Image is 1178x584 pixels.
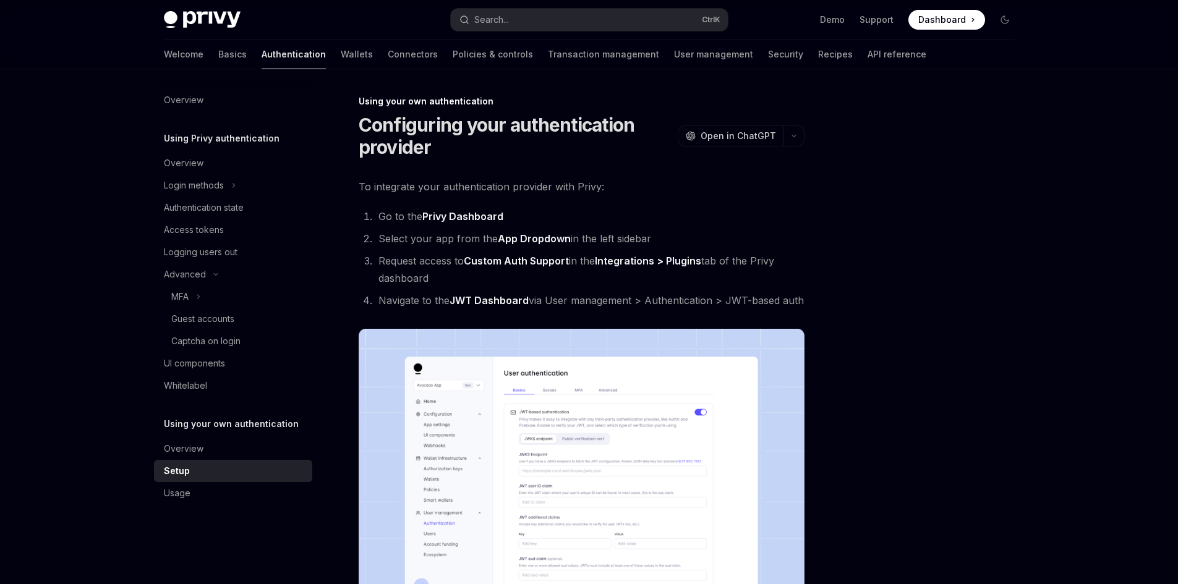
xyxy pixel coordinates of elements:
[154,197,312,219] a: Authentication state
[341,40,373,69] a: Wallets
[359,114,673,158] h1: Configuring your authentication provider
[818,40,853,69] a: Recipes
[674,40,753,69] a: User management
[154,152,312,174] a: Overview
[154,330,312,352] a: Captcha on login
[154,460,312,482] a: Setup
[359,95,805,108] div: Using your own authentication
[868,40,926,69] a: API reference
[154,89,312,111] a: Overview
[154,438,312,460] a: Overview
[453,40,533,69] a: Policies & controls
[154,174,312,197] button: Toggle Login methods section
[171,311,234,326] div: Guest accounts
[388,40,438,69] a: Connectors
[164,356,225,371] div: UI components
[422,210,503,223] a: Privy Dashboard
[548,40,659,69] a: Transaction management
[498,232,571,245] strong: App Dropdown
[702,15,720,25] span: Ctrl K
[164,178,224,193] div: Login methods
[820,14,845,26] a: Demo
[164,131,280,146] h5: Using Privy authentication
[164,93,203,108] div: Overview
[474,12,509,27] div: Search...
[164,156,203,171] div: Overview
[154,241,312,263] a: Logging users out
[464,255,569,267] strong: Custom Auth Support
[701,130,776,142] span: Open in ChatGPT
[164,11,241,28] img: dark logo
[908,10,985,30] a: Dashboard
[164,200,244,215] div: Authentication state
[262,40,326,69] a: Authentication
[375,230,805,247] li: Select your app from the in the left sidebar
[918,14,966,26] span: Dashboard
[154,286,312,308] button: Toggle MFA section
[375,252,805,287] li: Request access to in the tab of the Privy dashboard
[171,289,189,304] div: MFA
[154,308,312,330] a: Guest accounts
[164,245,237,260] div: Logging users out
[154,219,312,241] a: Access tokens
[164,378,207,393] div: Whitelabel
[154,352,312,375] a: UI components
[768,40,803,69] a: Security
[154,263,312,286] button: Toggle Advanced section
[678,125,783,146] button: Open in ChatGPT
[154,482,312,504] a: Usage
[171,334,241,349] div: Captcha on login
[164,417,299,431] h5: Using your own authentication
[164,463,190,478] div: Setup
[995,10,1015,30] button: Toggle dark mode
[595,255,701,268] a: Integrations > Plugins
[164,486,190,501] div: Usage
[450,294,529,307] a: JWT Dashboard
[860,14,894,26] a: Support
[451,9,728,31] button: Open search
[164,40,203,69] a: Welcome
[164,441,203,456] div: Overview
[164,267,206,282] div: Advanced
[359,178,805,195] span: To integrate your authentication provider with Privy:
[164,222,224,237] div: Access tokens
[154,375,312,397] a: Whitelabel
[218,40,247,69] a: Basics
[375,292,805,309] li: Navigate to the via User management > Authentication > JWT-based auth
[375,208,805,225] li: Go to the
